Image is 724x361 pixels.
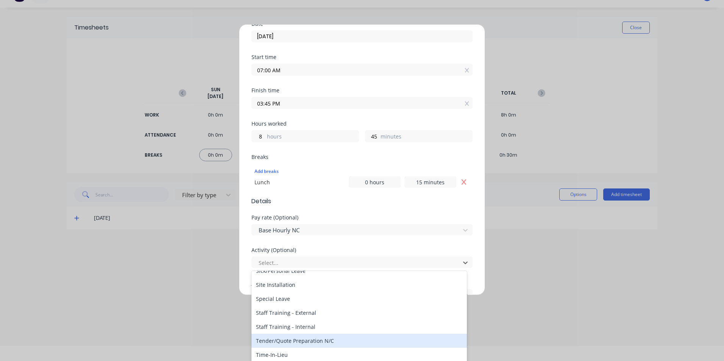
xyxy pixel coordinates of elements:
div: Start time [251,54,473,60]
label: hours [267,132,359,142]
input: 0 [365,131,379,142]
span: Details [251,197,473,206]
input: 0 [252,131,265,142]
div: Staff Training - External [251,306,467,320]
div: Finish time [251,88,473,93]
div: Activity (Optional) [251,247,473,253]
label: minutes [381,132,472,142]
div: Lunch [254,178,349,186]
div: Site Installation [251,278,467,292]
input: 0 [404,176,456,188]
button: Remove Lunch [458,176,470,188]
div: Tender/Quote Preparation N/C [251,334,467,348]
input: 0 [349,176,401,188]
div: Sick/Personal Leave [251,264,467,278]
div: Date [251,21,473,26]
div: Pay rate (Optional) [251,215,473,220]
div: Hours worked [251,121,473,126]
div: Staff Training - Internal [251,320,467,334]
div: Breaks [251,154,473,160]
div: Special Leave [251,292,467,306]
div: Add breaks [254,166,470,176]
